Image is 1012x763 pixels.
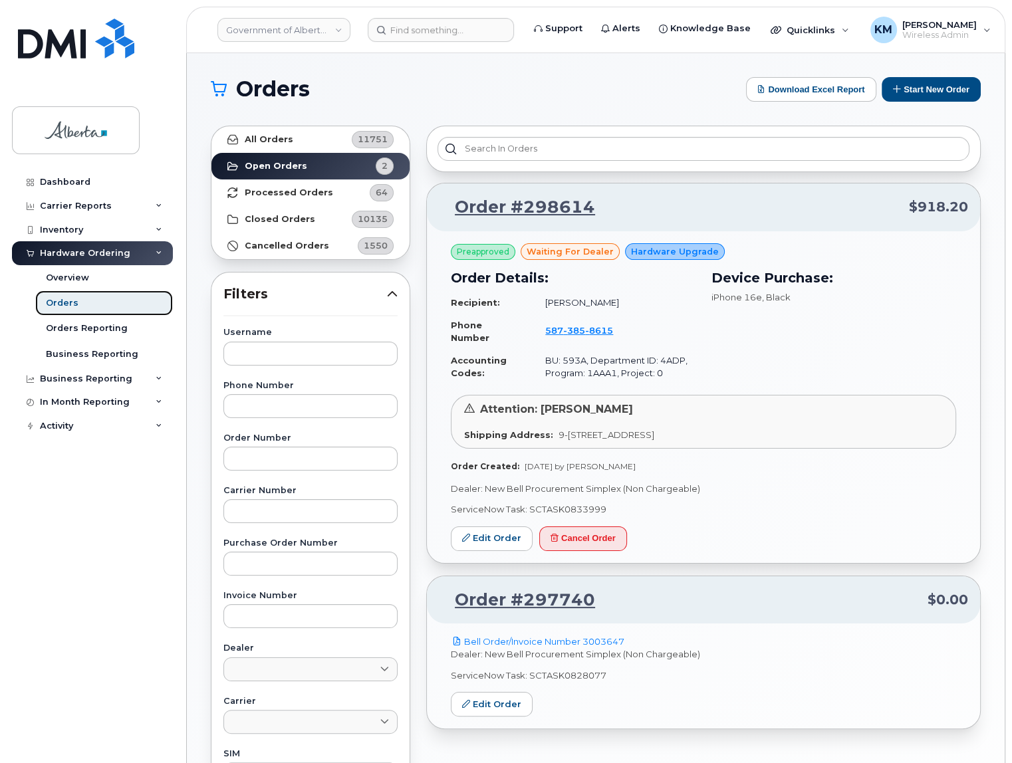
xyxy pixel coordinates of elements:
[457,246,509,258] span: Preapproved
[211,126,410,153] a: All Orders11751
[746,77,876,102] button: Download Excel Report
[223,284,387,304] span: Filters
[376,186,388,199] span: 64
[451,692,533,716] a: Edit Order
[245,241,329,251] strong: Cancelled Orders
[451,355,507,378] strong: Accounting Codes:
[451,526,533,551] a: Edit Order
[245,134,293,145] strong: All Orders
[711,292,762,302] span: iPhone 16e
[451,503,956,516] p: ServiceNow Task: SCTASK0833999
[439,195,595,219] a: Order #298614
[545,325,613,336] span: 587
[451,268,696,288] h3: Order Details:
[245,214,315,225] strong: Closed Orders
[762,292,791,302] span: , Black
[223,328,398,337] label: Username
[358,213,388,225] span: 10135
[223,644,398,653] label: Dealer
[223,750,398,758] label: SIM
[711,268,956,288] h3: Device Purchase:
[223,381,398,390] label: Phone Number
[211,233,410,259] a: Cancelled Orders1550
[539,526,627,551] button: Cancel Order
[223,539,398,548] label: Purchase Order Number
[451,648,956,661] p: Dealer: New Bell Procurement Simplex (Non Chargeable)
[211,153,410,179] a: Open Orders2
[464,429,553,440] strong: Shipping Address:
[480,403,633,415] span: Attention: [PERSON_NAME]
[245,187,333,198] strong: Processed Orders
[223,434,398,443] label: Order Number
[223,487,398,495] label: Carrier Number
[563,325,585,336] span: 385
[451,636,624,647] a: Bell Order/Invoice Number 3003647
[631,245,719,258] span: Hardware Upgrade
[245,161,307,171] strong: Open Orders
[439,588,595,612] a: Order #297740
[451,669,956,682] p: ServiceNow Task: SCTASK0828077
[533,291,696,314] td: [PERSON_NAME]
[211,206,410,233] a: Closed Orders10135
[585,325,613,336] span: 8615
[236,79,310,99] span: Orders
[364,239,388,252] span: 1550
[545,325,629,336] a: 5873858615
[438,137,969,161] input: Search in orders
[451,320,489,343] strong: Phone Number
[211,179,410,206] a: Processed Orders64
[382,160,388,172] span: 2
[882,77,981,102] button: Start New Order
[525,461,636,471] span: [DATE] by [PERSON_NAME]
[451,483,956,495] p: Dealer: New Bell Procurement Simplex (Non Chargeable)
[909,197,968,217] span: $918.20
[559,429,654,440] span: 9-[STREET_ADDRESS]
[223,697,398,706] label: Carrier
[223,592,398,600] label: Invoice Number
[451,461,519,471] strong: Order Created:
[533,349,696,384] td: BU: 593A, Department ID: 4ADP, Program: 1AAA1, Project: 0
[527,245,614,258] span: waiting for dealer
[451,297,500,308] strong: Recipient:
[928,590,968,609] span: $0.00
[358,133,388,146] span: 11751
